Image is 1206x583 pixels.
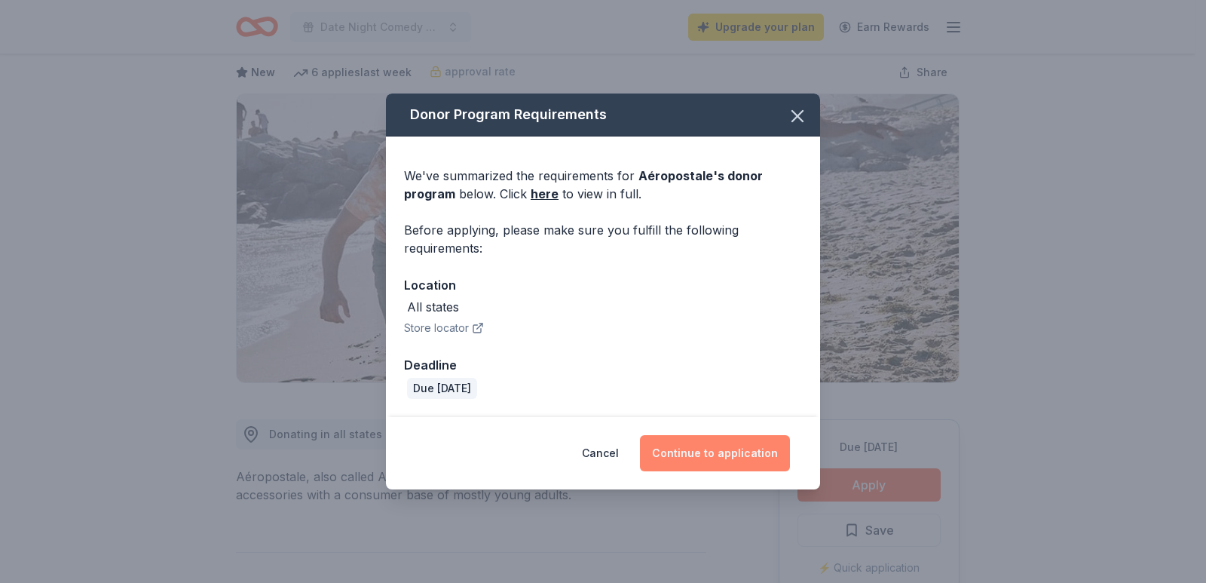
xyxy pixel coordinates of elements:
div: Donor Program Requirements [386,94,820,137]
div: Due [DATE] [407,378,477,399]
a: here [531,185,559,203]
div: Deadline [404,355,802,375]
div: All states [407,298,459,316]
button: Continue to application [640,435,790,471]
button: Cancel [582,435,619,471]
div: We've summarized the requirements for below. Click to view in full. [404,167,802,203]
div: Before applying, please make sure you fulfill the following requirements: [404,221,802,257]
button: Store locator [404,319,484,337]
div: Location [404,275,802,295]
